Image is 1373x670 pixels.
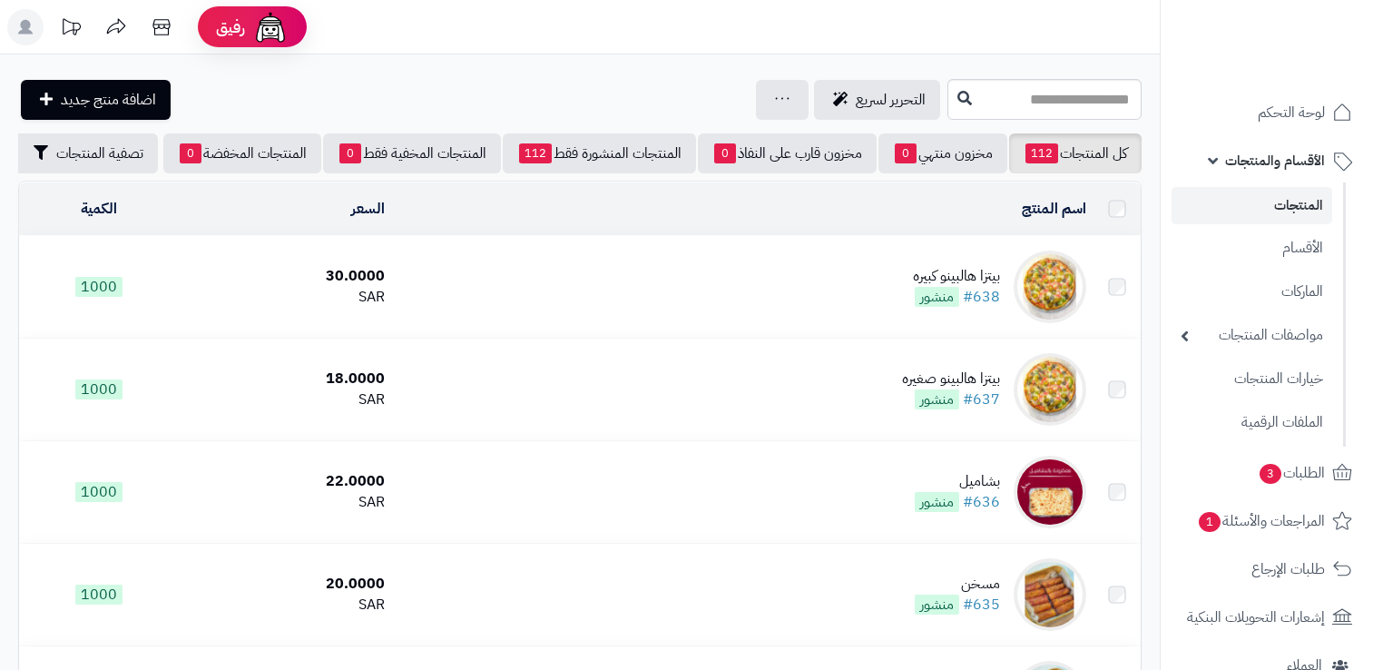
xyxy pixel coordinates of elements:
[186,471,385,492] div: 22.0000
[56,143,143,164] span: تصفية المنتجات
[915,287,959,307] span: منشور
[75,585,123,605] span: 1000
[878,133,1007,173] a: مخزون منتهي0
[915,471,1000,492] div: بشاميل
[351,198,385,220] a: السعر
[1009,133,1142,173] a: كل المنتجات112
[1172,187,1332,224] a: المنتجات
[163,133,321,173] a: المنتجات المخفضة0
[1172,547,1362,591] a: طلبات الإرجاع
[1172,91,1362,134] a: لوحة التحكم
[1251,557,1325,582] span: طلبات الإرجاع
[1172,272,1332,311] a: الماركات
[814,80,940,120] a: التحرير لسريع
[1014,251,1086,323] img: بيتزا هالبينو كبيره
[915,492,959,512] span: منشور
[856,89,926,111] span: التحرير لسريع
[216,16,245,38] span: رفيق
[698,133,877,173] a: مخزون قارب على النفاذ0
[75,482,123,502] span: 1000
[1187,605,1325,630] span: إشعارات التحويلات البنكية
[1258,460,1325,486] span: الطلبات
[1172,360,1332,399] a: خيارات المنتجات
[1172,316,1332,355] a: مواصفات المنتجات
[963,389,1000,410] a: #637
[186,369,385,389] div: 18.0000
[15,133,158,173] button: تصفية المنتجات
[963,594,1000,616] a: #635
[963,491,1000,513] a: #636
[915,574,1000,595] div: مسخن
[1022,198,1086,220] a: اسم المنتج
[186,287,385,308] div: SAR
[61,89,156,111] span: اضافة منتج جديد
[252,9,289,45] img: ai-face.png
[1014,353,1086,426] img: بيتزا هالبينو صغيره
[1172,499,1362,543] a: المراجعات والأسئلة1
[48,9,93,50] a: تحديثات المنصة
[339,143,361,163] span: 0
[913,266,1000,287] div: بيتزا هالبينو كبيره
[1260,464,1281,484] span: 3
[1014,456,1086,528] img: بشاميل
[186,595,385,616] div: SAR
[180,143,201,163] span: 0
[1258,100,1325,125] span: لوحة التحكم
[963,286,1000,308] a: #638
[1172,596,1362,639] a: إشعارات التحويلات البنكية
[1025,143,1058,163] span: 112
[1172,403,1332,442] a: الملفات الرقمية
[1172,229,1332,268] a: الأقسام
[186,492,385,513] div: SAR
[81,198,117,220] a: الكمية
[186,389,385,410] div: SAR
[1225,148,1325,173] span: الأقسام والمنتجات
[75,277,123,297] span: 1000
[915,595,959,615] span: منشور
[1199,512,1221,532] span: 1
[186,574,385,595] div: 20.0000
[503,133,696,173] a: المنتجات المنشورة فقط112
[519,143,552,163] span: 112
[21,80,171,120] a: اضافة منتج جديد
[902,369,1000,389] div: بيتزا هالبينو صغيره
[186,266,385,287] div: 30.0000
[75,379,123,399] span: 1000
[1014,558,1086,631] img: مسخن
[323,133,501,173] a: المنتجات المخفية فقط0
[1172,451,1362,495] a: الطلبات3
[1197,508,1325,534] span: المراجعات والأسئلة
[915,389,959,409] span: منشور
[895,143,917,163] span: 0
[714,143,736,163] span: 0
